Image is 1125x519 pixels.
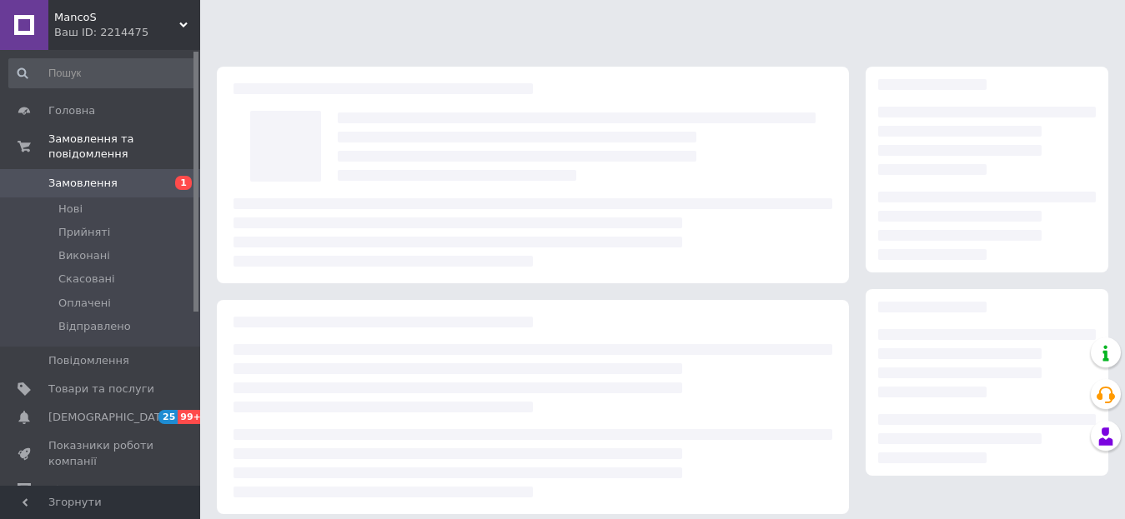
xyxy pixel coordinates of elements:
[58,296,111,311] span: Оплачені
[54,10,179,25] span: MancoS
[58,202,83,217] span: Нові
[175,176,192,190] span: 1
[48,176,118,191] span: Замовлення
[58,319,131,334] span: Відправлено
[48,382,154,397] span: Товари та послуги
[48,410,172,425] span: [DEMOGRAPHIC_DATA]
[54,25,200,40] div: Ваш ID: 2214475
[48,482,92,497] span: Відгуки
[178,410,205,424] span: 99+
[58,225,110,240] span: Прийняті
[58,272,115,287] span: Скасовані
[158,410,178,424] span: 25
[48,103,95,118] span: Головна
[48,353,129,368] span: Повідомлення
[8,58,197,88] input: Пошук
[48,438,154,468] span: Показники роботи компанії
[58,248,110,263] span: Виконані
[48,132,200,162] span: Замовлення та повідомлення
